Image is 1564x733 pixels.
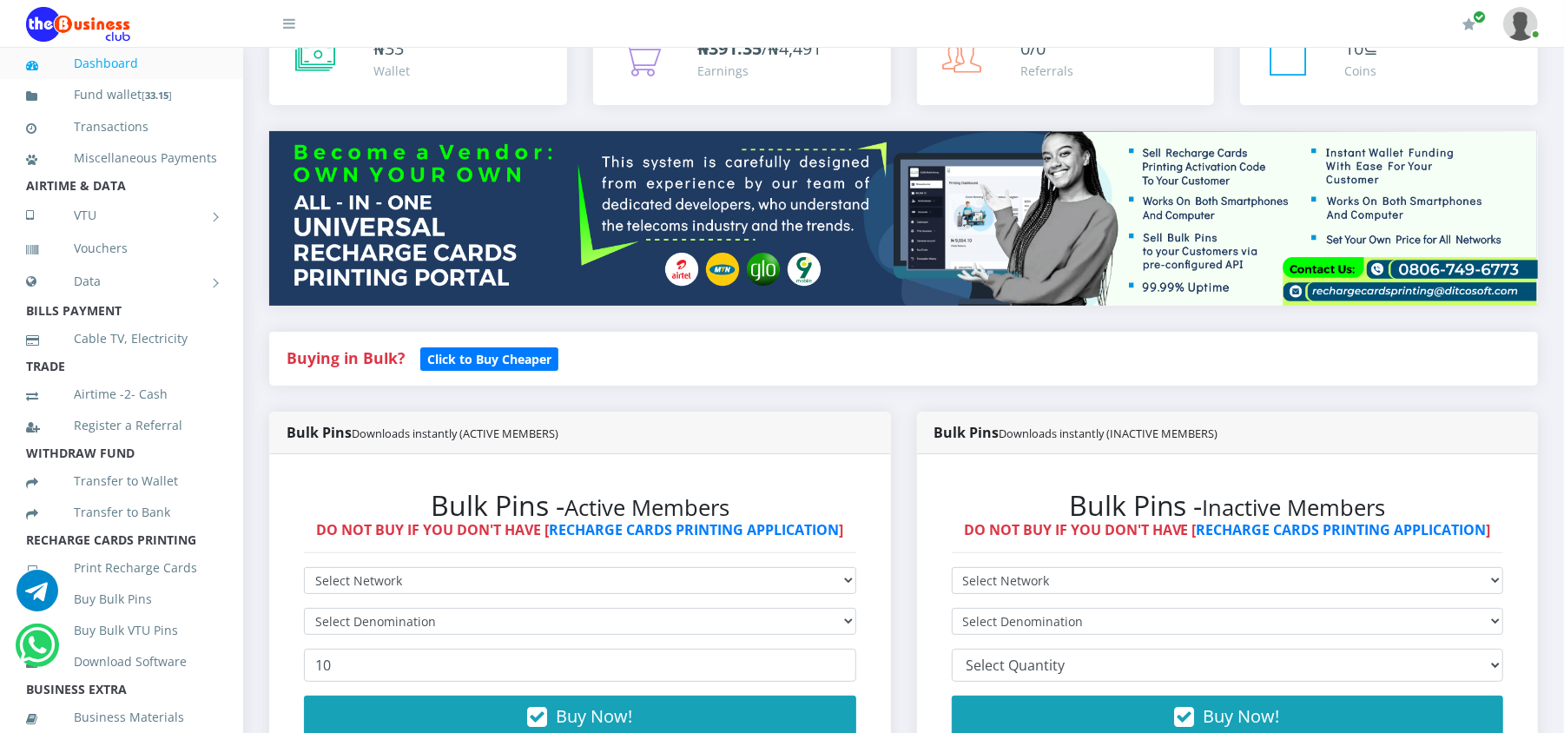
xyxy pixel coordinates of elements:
[1204,704,1280,728] span: Buy Now!
[26,75,217,116] a: Fund wallet[33.15]
[26,406,217,446] a: Register a Referral
[26,107,217,147] a: Transactions
[917,18,1215,105] a: 0/0 Referrals
[26,492,217,532] a: Transfer to Bank
[26,228,217,268] a: Vouchers
[304,649,856,682] input: Enter Quantity
[26,43,217,83] a: Dashboard
[373,62,410,80] div: Wallet
[1021,62,1074,80] div: Referrals
[26,579,217,619] a: Buy Bulk Pins
[26,548,217,588] a: Print Recharge Cards
[1503,7,1538,41] img: User
[26,260,217,303] a: Data
[26,138,217,178] a: Miscellaneous Payments
[556,704,632,728] span: Buy Now!
[26,461,217,501] a: Transfer to Wallet
[26,642,217,682] a: Download Software
[26,319,217,359] a: Cable TV, Electricity
[1000,426,1218,441] small: Downloads instantly (INACTIVE MEMBERS)
[287,423,558,442] strong: Bulk Pins
[427,351,551,367] b: Click to Buy Cheaper
[269,131,1538,305] img: multitenant_rcp.png
[304,489,856,522] h2: Bulk Pins -
[269,18,567,105] a: ₦33 Wallet
[142,89,172,102] small: [ ]
[145,89,168,102] b: 33.15
[1344,62,1378,80] div: Coins
[964,520,1491,539] strong: DO NOT BUY IF YOU DON'T HAVE [ ]
[697,62,822,80] div: Earnings
[952,489,1504,522] h2: Bulk Pins -
[16,583,58,611] a: Chat for support
[1203,492,1386,523] small: Inactive Members
[287,347,405,368] strong: Buying in Bulk?
[420,347,558,368] a: Click to Buy Cheaper
[1197,520,1487,539] a: RECHARGE CARDS PRINTING APPLICATION
[316,520,843,539] strong: DO NOT BUY IF YOU DON'T HAVE [ ]
[564,492,729,523] small: Active Members
[934,423,1218,442] strong: Bulk Pins
[593,18,891,105] a: ₦391.35/₦4,491 Earnings
[1462,17,1475,31] i: Renew/Upgrade Subscription
[1473,10,1486,23] span: Renew/Upgrade Subscription
[549,520,839,539] a: RECHARGE CARDS PRINTING APPLICATION
[26,7,130,42] img: Logo
[26,611,217,650] a: Buy Bulk VTU Pins
[26,374,217,414] a: Airtime -2- Cash
[26,194,217,237] a: VTU
[20,637,56,666] a: Chat for support
[352,426,558,441] small: Downloads instantly (ACTIVE MEMBERS)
